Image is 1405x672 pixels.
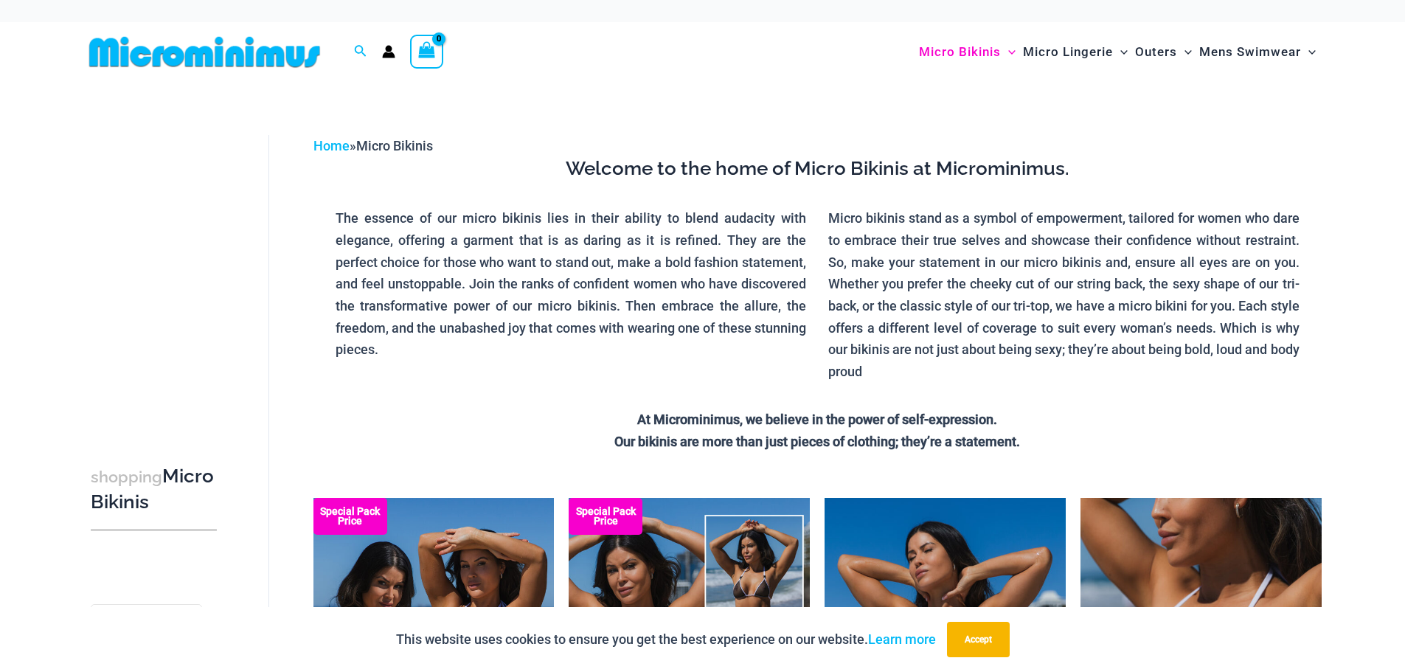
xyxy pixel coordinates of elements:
a: Search icon link [354,43,367,61]
p: This website uses cookies to ensure you get the best experience on our website. [396,628,936,651]
h3: Welcome to the home of Micro Bikinis at Microminimus. [325,156,1311,181]
a: View Shopping Cart, empty [410,35,444,69]
span: Micro Lingerie [1023,33,1113,71]
a: Micro LingerieMenu ToggleMenu Toggle [1019,30,1131,75]
strong: Our bikinis are more than just pieces of clothing; they’re a statement. [614,434,1020,449]
h3: Micro Bikinis [91,464,217,515]
b: Special Pack Price [569,507,642,526]
button: Accept [947,622,1010,657]
span: Menu Toggle [1001,33,1016,71]
a: Micro BikinisMenu ToggleMenu Toggle [915,30,1019,75]
img: MM SHOP LOGO FLAT [83,35,326,69]
span: Menu Toggle [1113,33,1128,71]
p: The essence of our micro bikinis lies in their ability to blend audacity with elegance, offering ... [336,207,807,361]
a: Learn more [868,631,936,647]
a: Account icon link [382,45,395,58]
span: Micro Bikinis [919,33,1001,71]
span: Menu Toggle [1177,33,1192,71]
span: Outers [1135,33,1177,71]
b: Special Pack Price [313,507,387,526]
span: » [313,138,433,153]
a: OutersMenu ToggleMenu Toggle [1131,30,1196,75]
iframe: TrustedSite Certified [91,123,223,418]
a: Mens SwimwearMenu ToggleMenu Toggle [1196,30,1319,75]
span: Menu Toggle [1301,33,1316,71]
a: Home [313,138,350,153]
span: Micro Bikinis [356,138,433,153]
strong: At Microminimus, we believe in the power of self-expression. [637,412,997,427]
nav: Site Navigation [913,27,1322,77]
span: shopping [91,468,162,486]
span: Mens Swimwear [1199,33,1301,71]
p: Micro bikinis stand as a symbol of empowerment, tailored for women who dare to embrace their true... [828,207,1300,383]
